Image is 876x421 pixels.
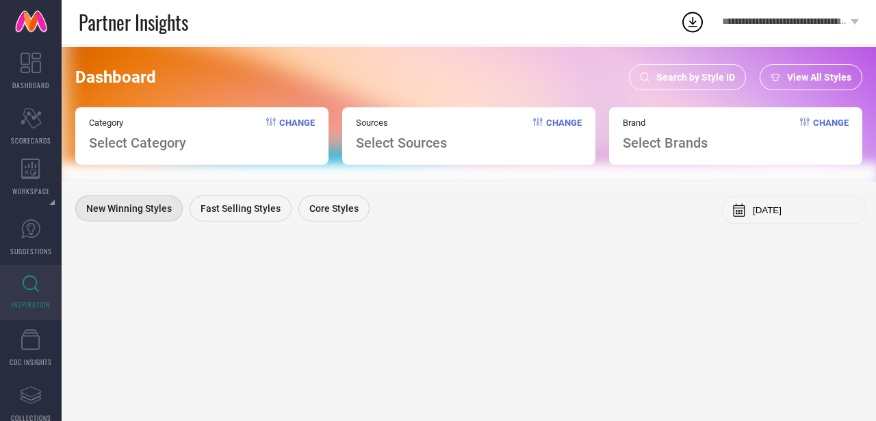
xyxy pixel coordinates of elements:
span: Change [813,118,849,151]
span: SUGGESTIONS [10,246,52,256]
span: Sources [356,118,447,128]
span: Select Category [89,135,186,151]
span: Select Brands [623,135,708,151]
span: Select Sources [356,135,447,151]
span: Brand [623,118,708,128]
div: Open download list [680,10,705,34]
span: Core Styles [309,203,359,214]
span: View All Styles [787,72,851,83]
span: Change [279,118,315,151]
span: Partner Insights [79,8,188,36]
span: Dashboard [75,68,156,87]
span: WORKSPACE [12,186,50,196]
span: DASHBOARD [12,80,49,90]
span: CDC INSIGHTS [10,357,52,367]
span: Fast Selling Styles [201,203,281,214]
input: Select month [753,205,855,215]
span: Change [546,118,582,151]
span: Search by Style ID [656,72,735,83]
span: New Winning Styles [86,203,172,214]
span: Category [89,118,186,128]
span: SCORECARDS [11,135,51,146]
span: INSPIRATION [12,299,50,310]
